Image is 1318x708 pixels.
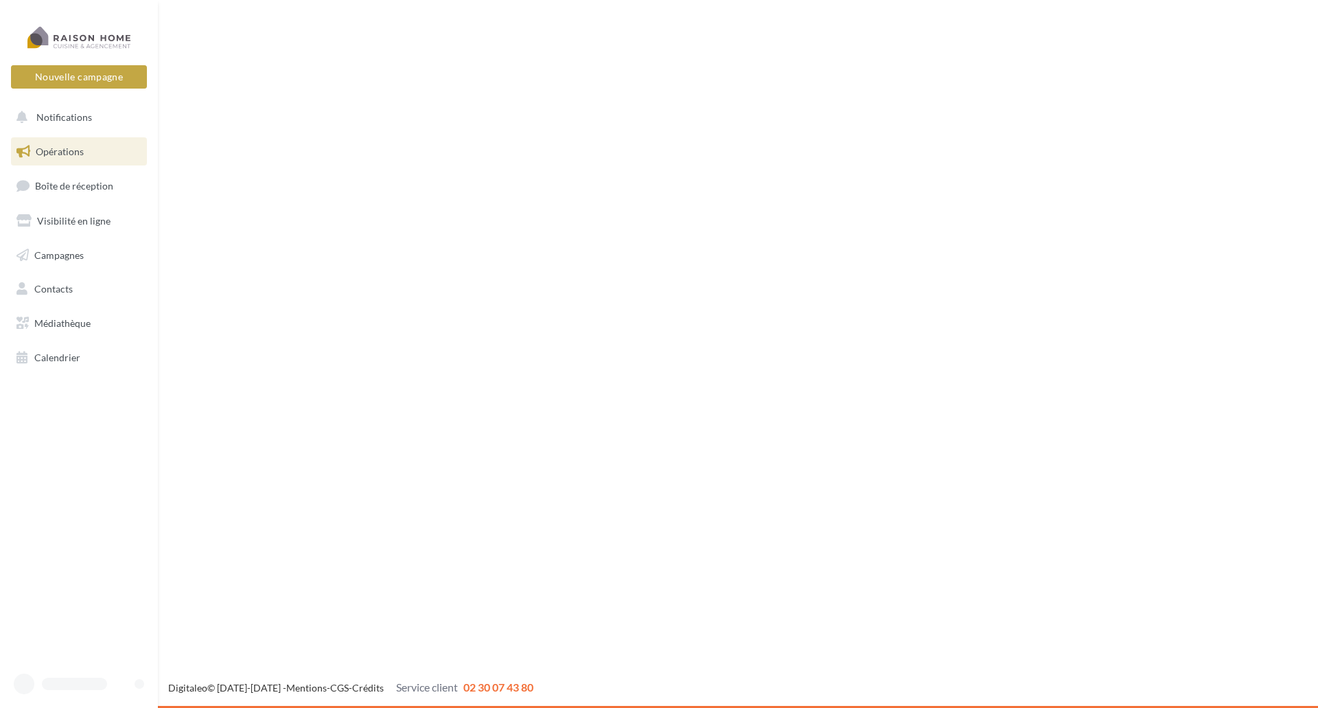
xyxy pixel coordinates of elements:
a: Crédits [352,682,384,694]
a: Calendrier [8,343,150,372]
span: Notifications [36,111,92,123]
span: Boîte de réception [35,180,113,192]
button: Nouvelle campagne [11,65,147,89]
span: Visibilité en ligne [37,215,111,227]
button: Notifications [8,103,144,132]
span: Calendrier [34,352,80,363]
a: Mentions [286,682,327,694]
a: Contacts [8,275,150,304]
span: Médiathèque [34,317,91,329]
span: Campagnes [34,249,84,260]
a: Médiathèque [8,309,150,338]
span: Contacts [34,283,73,295]
a: Visibilité en ligne [8,207,150,236]
span: Opérations [36,146,84,157]
a: CGS [330,682,349,694]
a: Digitaleo [168,682,207,694]
span: Service client [396,681,458,694]
span: 02 30 07 43 80 [463,681,533,694]
span: © [DATE]-[DATE] - - - [168,682,533,694]
a: Opérations [8,137,150,166]
a: Campagnes [8,241,150,270]
a: Boîte de réception [8,171,150,201]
